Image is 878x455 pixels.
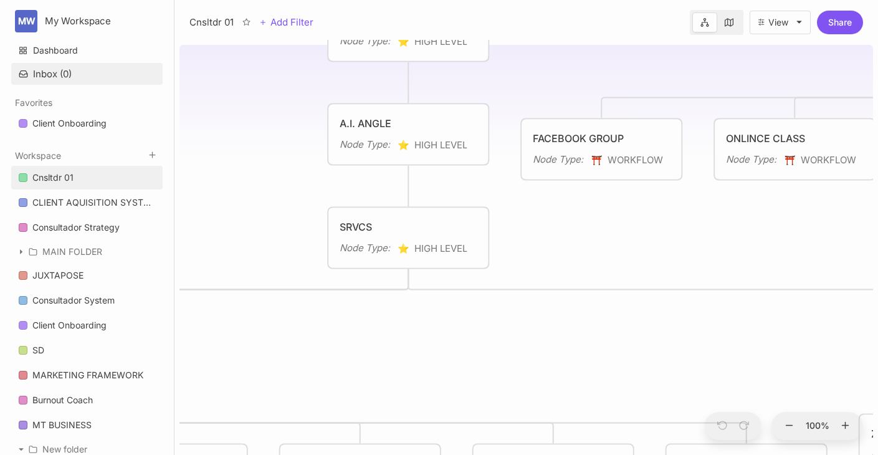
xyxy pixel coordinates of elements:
[45,16,139,27] div: My Workspace
[327,103,490,166] div: A.I. ANGLENode Type:⭐️ HIGH LEVEL
[11,39,163,62] a: Dashboard
[15,97,52,108] button: Favorites
[32,195,155,210] div: CLIENT AQUISITION SYSTEM
[32,343,44,358] div: SD
[11,338,163,363] div: SD
[340,241,390,256] div: Node Type :
[11,216,163,239] a: Consultador Strategy
[15,150,61,161] button: Workspace
[768,17,788,27] div: View
[11,112,163,136] div: Client Onboarding
[340,34,390,49] div: Node Type :
[11,413,163,438] div: MT BUSINESS
[11,241,163,263] div: MAIN FOLDER
[533,152,583,167] div: Node Type :
[32,170,74,185] div: Cnsltdr 01
[340,116,477,131] div: A.I. ANGLE
[15,10,159,32] button: MWMy Workspace
[11,112,163,135] a: Client Onboarding
[11,166,163,190] div: Cnsltdr 01
[11,413,163,437] a: MT BUSINESS
[726,152,776,167] div: Node Type :
[267,15,313,30] span: Add Filter
[726,131,863,146] div: ONLINCE CLASS
[11,191,163,214] a: CLIENT AQUISITION SYSTEM
[11,388,163,412] a: Burnout Coach
[189,15,234,30] div: Cnsltdr 01
[11,363,163,387] a: MARKETING FRAMEWORK
[340,137,390,152] div: Node Type :
[817,11,863,34] button: Share
[327,206,490,270] div: SRVCSNode Type:⭐️ HIGH LEVEL
[32,368,143,383] div: MARKETING FRAMEWORK
[32,116,107,131] div: Client Onboarding
[11,314,163,337] a: Client Onboarding
[11,264,163,287] a: JUXTAPOSE
[32,268,84,283] div: JUXTAPOSE
[11,289,163,312] a: Consultador System
[32,393,93,408] div: Burnout Coach
[591,153,663,168] span: ️ WORKFLOW
[784,153,856,168] span: ️ WORKFLOW
[784,154,798,166] i: ⛩
[398,34,467,49] span: ️ HIGH LEVEL
[398,36,412,47] i: ⭐
[803,412,833,441] button: 100%
[259,15,313,30] button: Add Filter
[398,139,412,151] i: ⭐
[42,244,102,259] div: MAIN FOLDER
[11,166,163,189] a: Cnsltdr 01
[11,264,163,288] div: JUXTAPOSE
[32,220,120,235] div: Consultador Strategy
[32,418,92,433] div: MT BUSINESS
[15,10,37,32] div: MW
[11,338,163,362] a: SD
[32,293,115,308] div: Consultador System
[11,388,163,413] div: Burnout Coach
[750,11,811,34] button: View
[11,216,163,240] div: Consultador Strategy
[713,118,876,181] div: ONLINCE CLASSNode Type:⛩️ WORKFLOW
[398,242,412,254] i: ⭐
[398,138,467,153] span: ️ HIGH LEVEL
[11,363,163,388] div: MARKETING FRAMEWORK
[11,191,163,215] div: CLIENT AQUISITION SYSTEM
[591,154,605,166] i: ⛩
[11,108,163,140] div: Favorites
[11,289,163,313] div: Consultador System
[340,219,477,234] div: SRVCS
[398,241,467,256] span: ️ HIGH LEVEL
[11,314,163,338] div: Client Onboarding
[32,318,107,333] div: Client Onboarding
[533,131,670,146] div: FACEBOOK GROUP
[520,118,683,181] div: FACEBOOK GROUPNode Type:⛩️ WORKFLOW
[11,63,163,85] button: Inbox (0)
